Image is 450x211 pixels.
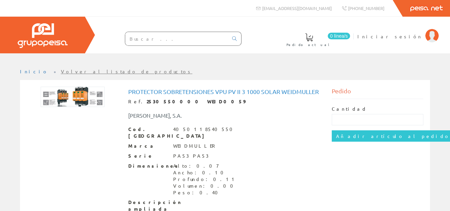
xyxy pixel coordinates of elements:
span: Iniciar sesión [357,33,422,40]
label: Cantidad [332,106,367,112]
div: WEIDMULLER [173,143,218,149]
div: 4050118540550 [173,126,236,133]
span: Cod. [GEOGRAPHIC_DATA] [128,126,168,139]
div: [PERSON_NAME], S.A. [123,112,242,119]
span: Pedido actual [286,41,332,48]
a: Volver al listado de productos [61,68,193,74]
div: Pedido [332,87,423,99]
div: PA53 PA53 [173,153,209,159]
input: Buscar ... [125,32,228,45]
span: Dimensiones [128,163,168,169]
span: [PHONE_NUMBER] [348,5,384,11]
strong: 2530550000 WEID0059 [147,98,245,104]
div: Profundo: 0.11 [173,176,237,183]
span: Marca [128,143,168,149]
span: 0 línea/s [328,33,350,39]
a: Iniciar sesión [357,28,439,34]
a: Inicio [20,68,48,74]
div: Volumen: 0.00 [173,183,237,189]
div: Ancho: 0.10 [173,169,237,176]
div: Ref. [128,98,322,105]
span: Serie [128,153,168,159]
h1: Protector sobretensiones VPU PV II 3 1000 Solar Weidmuller [128,88,322,95]
img: Foto artículo Protector sobretensiones VPU PV II 3 1000 Solar Weidmuller (192x61.009345794393) [41,87,105,107]
div: Peso: 0.40 [173,189,237,196]
div: Alto: 0.07 [173,163,237,169]
span: [EMAIL_ADDRESS][DOMAIN_NAME] [262,5,332,11]
img: Grupo Peisa [18,23,68,48]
